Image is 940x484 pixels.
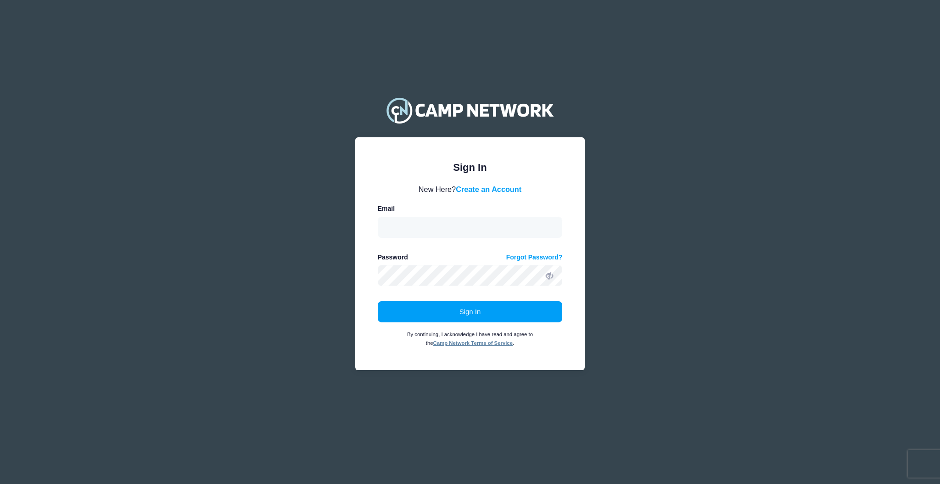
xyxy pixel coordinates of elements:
div: New Here? [378,184,563,195]
small: By continuing, I acknowledge I have read and agree to the . [407,332,533,346]
label: Password [378,253,408,262]
label: Email [378,204,395,214]
img: Camp Network [382,92,558,129]
a: Camp Network Terms of Service [433,340,513,346]
div: Sign In [378,160,563,175]
a: Create an Account [456,185,521,193]
button: Sign In [378,301,563,322]
a: Forgot Password? [506,253,563,262]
